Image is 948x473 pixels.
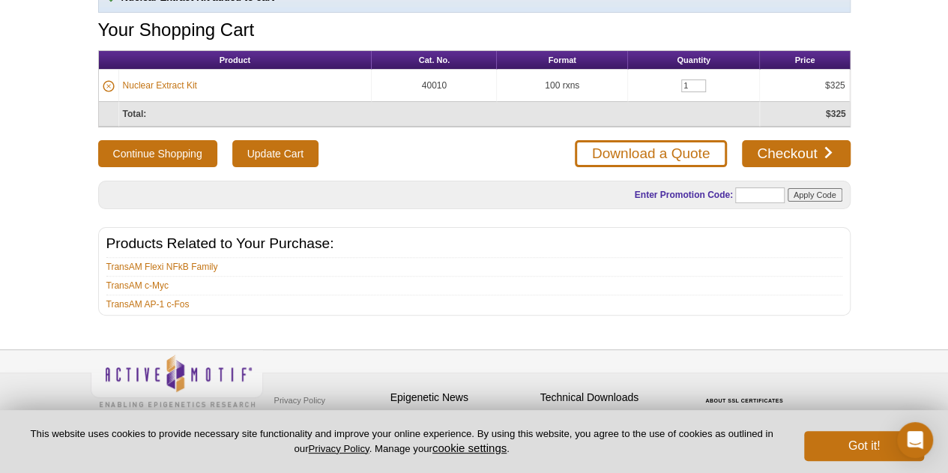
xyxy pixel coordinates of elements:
h2: Products Related to Your Purchase: [106,237,842,250]
td: 40010 [372,70,497,102]
span: Product [220,55,251,64]
img: Active Motif, [91,350,263,411]
span: Price [794,55,815,64]
input: Apply Code [788,188,842,202]
a: Nuclear Extract Kit [123,79,197,92]
span: Format [549,55,576,64]
span: Cat. No. [419,55,450,64]
label: Enter Promotion Code: [633,190,733,200]
a: TransAM AP-1 c-Fos [106,298,190,311]
td: 100 rxns [497,70,628,102]
h4: Technical Downloads [540,391,683,404]
button: Continue Shopping [98,140,217,167]
td: $325 [760,70,849,102]
div: Open Intercom Messenger [897,422,933,458]
a: Checkout [742,140,850,167]
table: Click to Verify - This site chose Symantec SSL for secure e-commerce and confidential communicati... [690,376,803,409]
a: Privacy Policy [308,443,369,454]
a: TransAM c-Myc [106,279,169,292]
h1: Your Shopping Cart [98,20,851,42]
input: Update Cart [232,140,318,167]
a: ABOUT SSL CERTIFICATES [705,398,783,403]
a: TransAM Flexi NFkB Family [106,260,218,274]
h4: Epigenetic News [390,391,533,404]
a: Download a Quote [575,140,727,167]
button: Got it! [804,431,924,461]
a: Privacy Policy [271,389,329,412]
strong: Total: [123,109,147,119]
span: Quantity [677,55,710,64]
strong: $325 [826,109,846,119]
p: This website uses cookies to provide necessary site functionality and improve your online experie... [24,427,779,456]
button: cookie settings [432,442,507,454]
